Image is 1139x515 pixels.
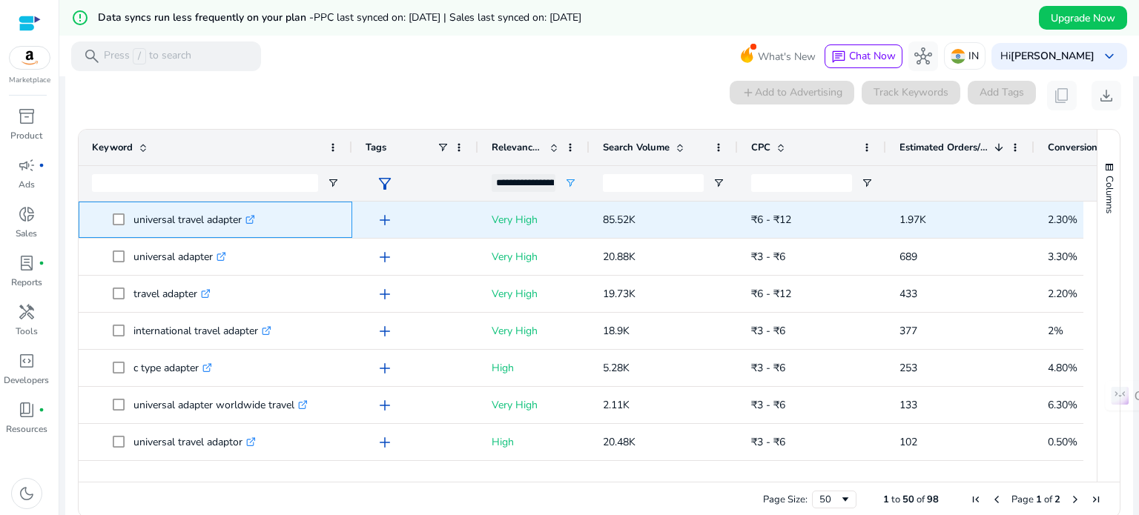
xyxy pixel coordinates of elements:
[1051,10,1115,26] span: Upgrade Now
[751,141,770,154] span: CPC
[1048,324,1063,338] span: 2%
[751,213,791,227] span: ₹6 - ₹12
[951,49,965,64] img: in.svg
[603,435,635,449] span: 20.48K
[71,9,89,27] mat-icon: error_outline
[376,322,394,340] span: add
[133,48,146,64] span: /
[492,242,576,272] p: Very High
[376,433,394,451] span: add
[1048,398,1077,412] span: 6.30%
[133,205,255,235] p: universal travel adapter
[758,44,816,70] span: What's New
[1048,287,1077,301] span: 2.20%
[861,177,873,189] button: Open Filter Menu
[917,493,925,506] span: of
[18,401,36,419] span: book_4
[376,211,394,229] span: add
[1048,141,1121,154] span: Conversion Rate
[899,361,917,375] span: 253
[902,493,914,506] span: 50
[763,493,808,506] div: Page Size:
[603,141,670,154] span: Search Volume
[18,485,36,502] span: dark_mode
[376,285,394,303] span: add
[1000,51,1095,62] p: Hi
[1097,87,1115,104] span: download
[18,156,36,174] span: campaign
[18,303,36,321] span: handyman
[104,48,191,64] p: Press to search
[751,250,785,264] span: ₹3 - ₹6
[376,396,394,414] span: add
[1011,49,1095,63] b: [PERSON_NAME]
[825,44,902,68] button: chatChat Now
[1048,213,1077,227] span: 2.30%
[1090,494,1102,505] div: Last Page
[812,491,856,508] div: Page Size
[133,390,308,420] p: universal adapter worldwide travel
[991,494,1003,505] div: Previous Page
[603,324,630,338] span: 18.9K
[18,352,36,370] span: code_blocks
[133,242,226,272] p: universal adapter
[39,162,44,168] span: fiber_manual_record
[1069,494,1081,505] div: Next Page
[899,435,917,449] span: 102
[83,47,101,65] span: search
[98,12,581,24] h5: Data syncs run less frequently on your plan -
[751,324,785,338] span: ₹3 - ₹6
[899,398,917,412] span: 133
[713,177,724,189] button: Open Filter Menu
[18,107,36,125] span: inventory_2
[927,493,939,506] span: 98
[39,407,44,413] span: fiber_manual_record
[19,178,35,191] p: Ads
[39,260,44,266] span: fiber_manual_record
[492,390,576,420] p: Very High
[603,398,630,412] span: 2.11K
[492,141,544,154] span: Relevance Score
[492,464,576,494] p: High
[327,177,339,189] button: Open Filter Menu
[603,361,630,375] span: 5.28K
[603,250,635,264] span: 20.88K
[10,47,50,69] img: amazon.svg
[899,287,917,301] span: 433
[1039,6,1127,30] button: Upgrade Now
[968,43,979,69] p: IN
[1048,250,1077,264] span: 3.30%
[899,213,926,227] span: 1.97K
[1092,81,1121,110] button: download
[1103,176,1116,213] span: Columns
[92,141,133,154] span: Keyword
[133,316,271,346] p: international travel adapter
[891,493,900,506] span: to
[16,227,37,240] p: Sales
[751,398,785,412] span: ₹3 - ₹6
[603,213,635,227] span: 85.52K
[603,287,635,301] span: 19.73K
[914,47,932,65] span: hub
[11,276,42,289] p: Reports
[849,49,896,63] span: Chat Now
[1036,493,1042,506] span: 1
[16,325,38,338] p: Tools
[314,10,581,24] span: PPC last synced on: [DATE] | Sales last synced on: [DATE]
[908,41,938,71] button: hub
[376,248,394,266] span: add
[4,373,49,387] p: Developers
[1054,493,1060,506] span: 2
[18,254,36,272] span: lab_profile
[133,464,245,494] p: europe travel adapter
[133,279,211,309] p: travel adapter
[899,250,917,264] span: 689
[751,287,791,301] span: ₹6 - ₹12
[366,141,386,154] span: Tags
[1100,47,1118,65] span: keyboard_arrow_down
[751,361,785,375] span: ₹3 - ₹6
[6,422,47,436] p: Resources
[133,427,256,457] p: universal travel adaptor
[492,353,576,383] p: High
[18,205,36,223] span: donut_small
